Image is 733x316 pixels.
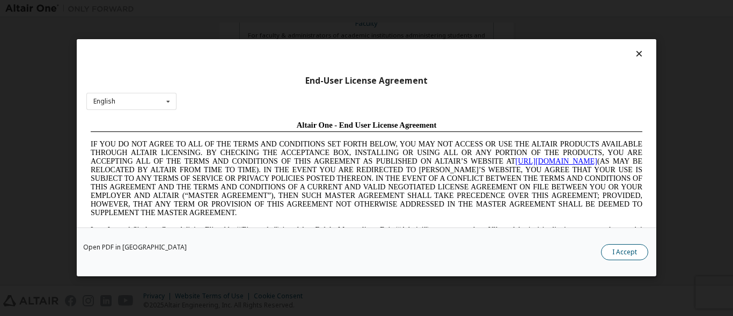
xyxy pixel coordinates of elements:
[4,109,556,186] span: Lore Ipsumd Sit Ame Cons Adipisc Elitseddo (“Eiusmodte”) in utlabor Etdolo Magnaaliqua Eni. (“Adm...
[429,41,511,49] a: [URL][DOMAIN_NAME]
[601,245,648,261] button: I Accept
[86,76,647,86] div: End-User License Agreement
[210,4,350,13] span: Altair One - End User License Agreement
[4,24,556,100] span: IF YOU DO NOT AGREE TO ALL OF THE TERMS AND CONDITIONS SET FORTH BELOW, YOU MAY NOT ACCESS OR USE...
[83,245,187,251] a: Open PDF in [GEOGRAPHIC_DATA]
[93,98,115,105] div: English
